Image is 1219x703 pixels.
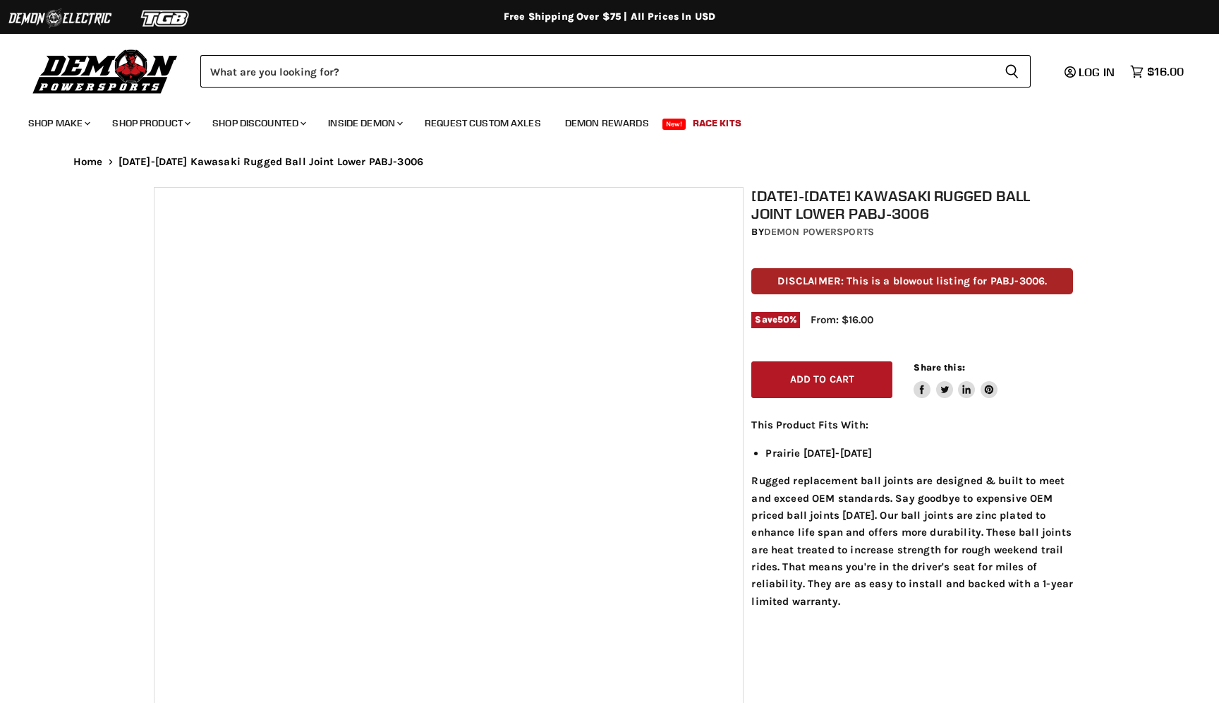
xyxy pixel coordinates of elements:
span: Add to cart [790,373,855,385]
span: Save % [751,312,800,328]
a: Race Kits [682,109,752,138]
div: Rugged replacement ball joints are designed & built to meet and exceed OEM standards. Say goodbye... [751,416,1073,610]
span: New! [662,119,686,130]
nav: Breadcrumbs [45,156,1174,168]
aside: Share this: [914,361,997,399]
button: Search [993,55,1031,88]
p: DISCLAIMER: This is a blowout listing for PABJ-3006. [751,268,1073,294]
a: Home [73,156,103,168]
a: Shop Product [102,109,199,138]
input: Search [200,55,993,88]
span: 50 [777,314,789,325]
span: [DATE]-[DATE] Kawasaki Rugged Ball Joint Lower PABJ-3006 [119,156,423,168]
img: Demon Powersports [28,46,183,96]
a: Shop Discounted [202,109,315,138]
span: $16.00 [1147,65,1184,78]
img: Demon Electric Logo 2 [7,5,113,32]
button: Add to cart [751,361,892,399]
ul: Main menu [18,103,1180,138]
a: $16.00 [1123,61,1191,82]
img: TGB Logo 2 [113,5,219,32]
a: Demon Powersports [764,226,874,238]
span: Log in [1079,65,1115,79]
a: Demon Rewards [554,109,660,138]
a: Log in [1058,66,1123,78]
div: by [751,224,1073,240]
span: From: $16.00 [811,313,873,326]
a: Request Custom Axles [414,109,552,138]
span: Share this: [914,362,964,373]
p: This Product Fits With: [751,416,1073,433]
a: Shop Make [18,109,99,138]
li: Prairie [DATE]-[DATE] [765,445,1073,462]
div: Free Shipping Over $75 | All Prices In USD [45,11,1174,23]
a: Inside Demon [317,109,411,138]
h1: [DATE]-[DATE] Kawasaki Rugged Ball Joint Lower PABJ-3006 [751,187,1073,222]
form: Product [200,55,1031,88]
